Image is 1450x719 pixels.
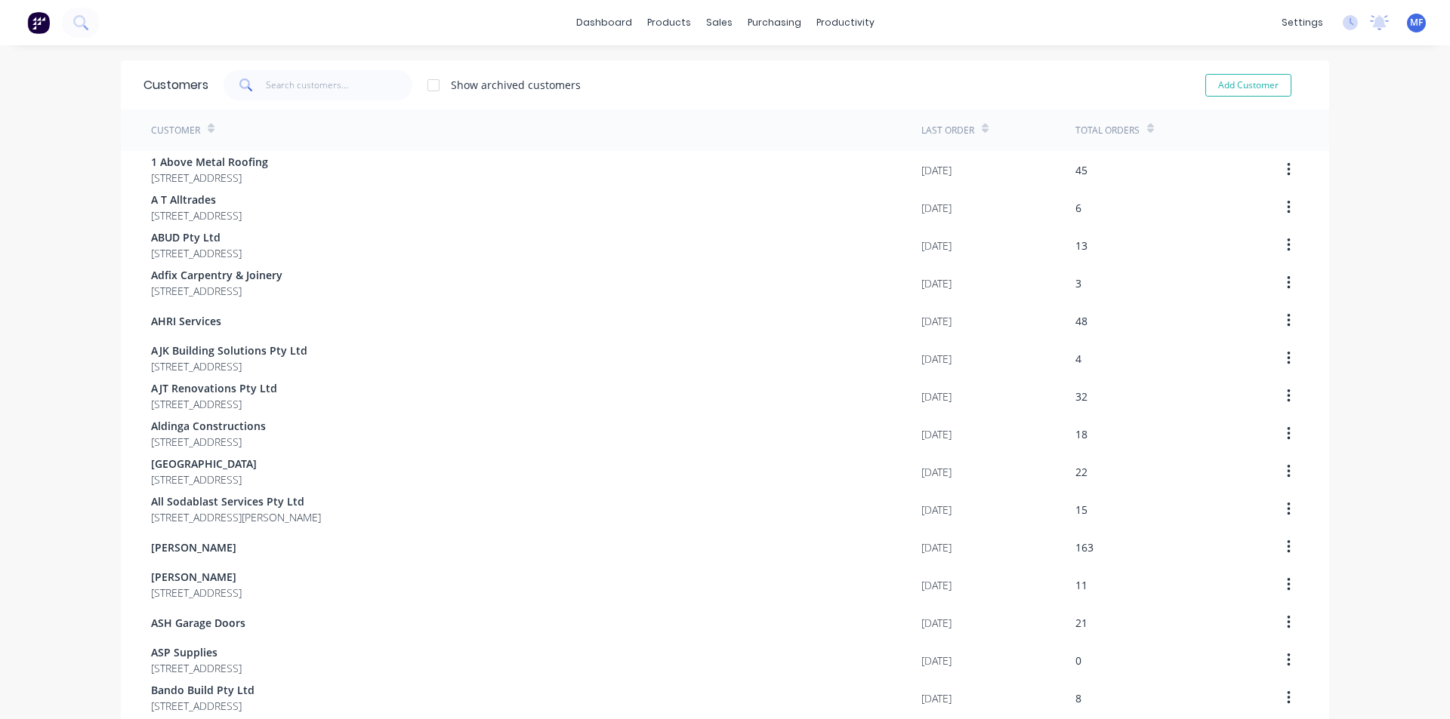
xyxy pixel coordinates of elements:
span: [STREET_ADDRESS] [151,396,277,412]
div: 3 [1075,275,1081,291]
div: Customers [143,76,208,94]
span: ABUD Pty Ltd [151,229,242,245]
div: purchasing [740,11,809,34]
span: [PERSON_NAME] [151,569,242,585]
div: 4 [1075,351,1081,367]
span: Aldinga Constructions [151,418,266,434]
div: [DATE] [921,502,952,518]
div: [DATE] [921,690,952,706]
div: [DATE] [921,351,952,367]
div: [DATE] [921,615,952,631]
div: sales [699,11,740,34]
div: 163 [1075,539,1094,555]
a: dashboard [569,11,640,34]
div: 21 [1075,615,1087,631]
div: [DATE] [921,464,952,480]
span: MF [1410,16,1423,29]
div: 6 [1075,200,1081,216]
span: [GEOGRAPHIC_DATA] [151,456,257,472]
div: 13 [1075,238,1087,253]
span: [STREET_ADDRESS] [151,170,268,186]
span: [STREET_ADDRESS] [151,585,242,601]
div: [DATE] [921,162,952,178]
div: 22 [1075,464,1087,480]
span: AJK Building Solutions Pty Ltd [151,343,307,358]
span: All Sodablast Services Pty Ltd [151,493,321,509]
span: [STREET_ADDRESS] [151,472,257,487]
div: 0 [1075,653,1081,668]
div: [DATE] [921,238,952,253]
span: AHRI Services [151,313,221,329]
div: [DATE] [921,577,952,593]
div: Total Orders [1075,124,1140,137]
div: [DATE] [921,426,952,442]
span: A T Alltrades [151,192,242,207]
div: Last Order [921,124,974,137]
div: settings [1274,11,1331,34]
div: [DATE] [921,653,952,668]
span: Bando Build Pty Ltd [151,682,255,698]
span: [STREET_ADDRESS] [151,660,242,676]
div: productivity [809,11,882,34]
div: 18 [1075,426,1087,442]
span: [STREET_ADDRESS] [151,245,242,261]
span: [STREET_ADDRESS] [151,698,255,714]
div: [DATE] [921,200,952,216]
div: 45 [1075,162,1087,178]
div: [DATE] [921,539,952,555]
img: Factory [27,11,50,34]
div: 8 [1075,690,1081,706]
span: [STREET_ADDRESS] [151,358,307,374]
span: Adfix Carpentry & Joinery [151,267,282,283]
input: Search customers... [266,70,413,100]
div: 11 [1075,577,1087,593]
span: [PERSON_NAME] [151,539,236,555]
div: Customer [151,124,200,137]
div: [DATE] [921,389,952,404]
span: [STREET_ADDRESS] [151,283,282,299]
div: 15 [1075,502,1087,518]
div: Show archived customers [451,77,581,93]
span: 1 Above Metal Roofing [151,154,268,170]
div: products [640,11,699,34]
div: 32 [1075,389,1087,404]
div: [DATE] [921,313,952,329]
span: [STREET_ADDRESS] [151,434,266,450]
span: AJT Renovations Pty Ltd [151,380,277,396]
span: [STREET_ADDRESS][PERSON_NAME] [151,509,321,525]
span: [STREET_ADDRESS] [151,207,242,223]
button: Add Customer [1205,74,1291,97]
span: ASH Garage Doors [151,615,245,631]
div: 48 [1075,313,1087,329]
span: ASP Supplies [151,644,242,660]
div: [DATE] [921,275,952,291]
